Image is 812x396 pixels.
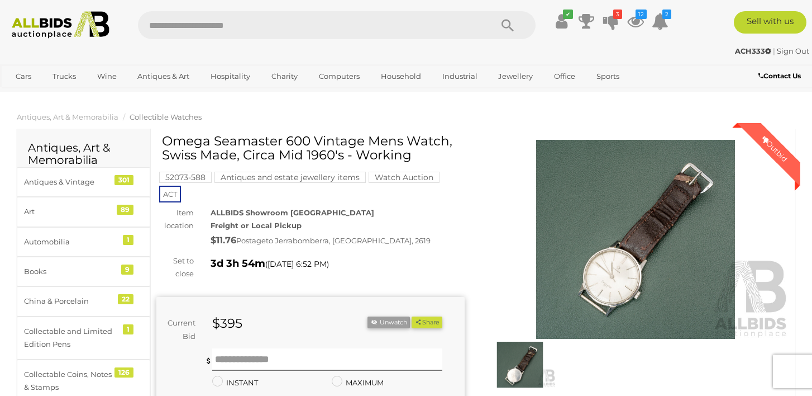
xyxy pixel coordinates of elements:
a: Antiques and estate jewellery items [214,173,366,182]
a: Cars [8,67,39,86]
div: Books [24,265,116,278]
a: Sports [589,67,627,86]
div: China & Porcelain [24,295,116,308]
a: Sign Out [777,46,809,55]
strong: ALLBIDS Showroom [GEOGRAPHIC_DATA] [211,208,374,217]
h2: Antiques, Art & Memorabilia [28,142,139,166]
a: 2 [652,11,668,31]
div: Collectable Coins, Notes & Stamps [24,368,116,394]
a: Collectable and Limited Edition Pens 1 [17,317,150,360]
a: Automobilia 1 [17,227,150,257]
a: Charity [264,67,305,86]
label: INSTANT [212,376,258,389]
a: Antiques & Vintage 301 [17,167,150,197]
a: 12 [627,11,644,31]
div: Set to close [148,254,202,281]
div: Current Bid [156,317,204,343]
a: ACH333 [735,46,773,55]
label: MAXIMUM [332,376,384,389]
div: Item location [148,206,202,233]
a: 52073-588 [159,173,212,182]
img: Allbids.com.au [6,11,116,39]
button: Unwatch [367,317,410,328]
mark: Watch Auction [369,172,440,183]
a: Contact Us [758,70,804,82]
div: 301 [114,175,133,185]
div: Collectable and Limited Edition Pens [24,325,116,351]
a: Hospitality [203,67,257,86]
i: 2 [662,10,671,19]
div: 1 [123,324,133,334]
li: Unwatch this item [367,317,410,328]
strong: Freight or Local Pickup [211,221,302,230]
h1: Omega Seamaster 600 Vintage Mens Watch, Swiss Made, Circa Mid 1960's - Working [162,134,462,163]
a: Household [374,67,428,86]
mark: 52073-588 [159,172,212,183]
a: Books 9 [17,257,150,286]
a: China & Porcelain 22 [17,286,150,316]
div: 9 [121,265,133,275]
div: Automobilia [24,235,116,248]
a: Watch Auction [369,173,440,182]
i: ✔ [563,10,573,19]
span: [DATE] 6:52 PM [268,259,327,269]
button: Share [412,317,442,328]
div: Antiques & Vintage [24,176,116,188]
a: Industrial [435,67,485,86]
a: Computers [312,67,367,86]
a: [GEOGRAPHIC_DATA] [8,86,102,104]
div: 22 [118,294,133,304]
div: Art [24,205,116,218]
i: 12 [636,10,647,19]
a: Antiques & Art [130,67,197,86]
a: Art 89 [17,197,150,227]
mark: Antiques and estate jewellery items [214,172,366,183]
a: Jewellery [491,67,540,86]
a: 3 [603,11,619,31]
a: Collectible Watches [130,112,202,121]
a: ✔ [553,11,570,31]
div: 89 [117,205,133,215]
a: Sell with us [734,11,806,34]
img: Omega Seamaster 600 Vintage Mens Watch, Swiss Made, Circa Mid 1960's - Working [484,342,556,388]
img: Omega Seamaster 600 Vintage Mens Watch, Swiss Made, Circa Mid 1960's - Working [481,140,790,339]
div: 126 [114,367,133,378]
span: ( ) [265,260,329,268]
strong: $395 [212,315,242,331]
i: 3 [613,10,622,19]
strong: ACH333 [735,46,771,55]
span: | [773,46,775,55]
b: Contact Us [758,72,801,80]
strong: $11.76 [211,235,236,246]
button: Search [480,11,536,39]
strong: 3d 3h 54m [211,257,265,270]
a: Wine [90,67,124,86]
a: Office [547,67,582,86]
div: 1 [123,235,133,245]
a: Trucks [45,67,83,86]
span: to Jerrabomberra, [GEOGRAPHIC_DATA], 2619 [266,236,431,245]
div: Outbid [749,123,800,175]
a: Antiques, Art & Memorabilia [17,112,118,121]
span: ACT [159,186,181,202]
div: Postage [211,233,465,249]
